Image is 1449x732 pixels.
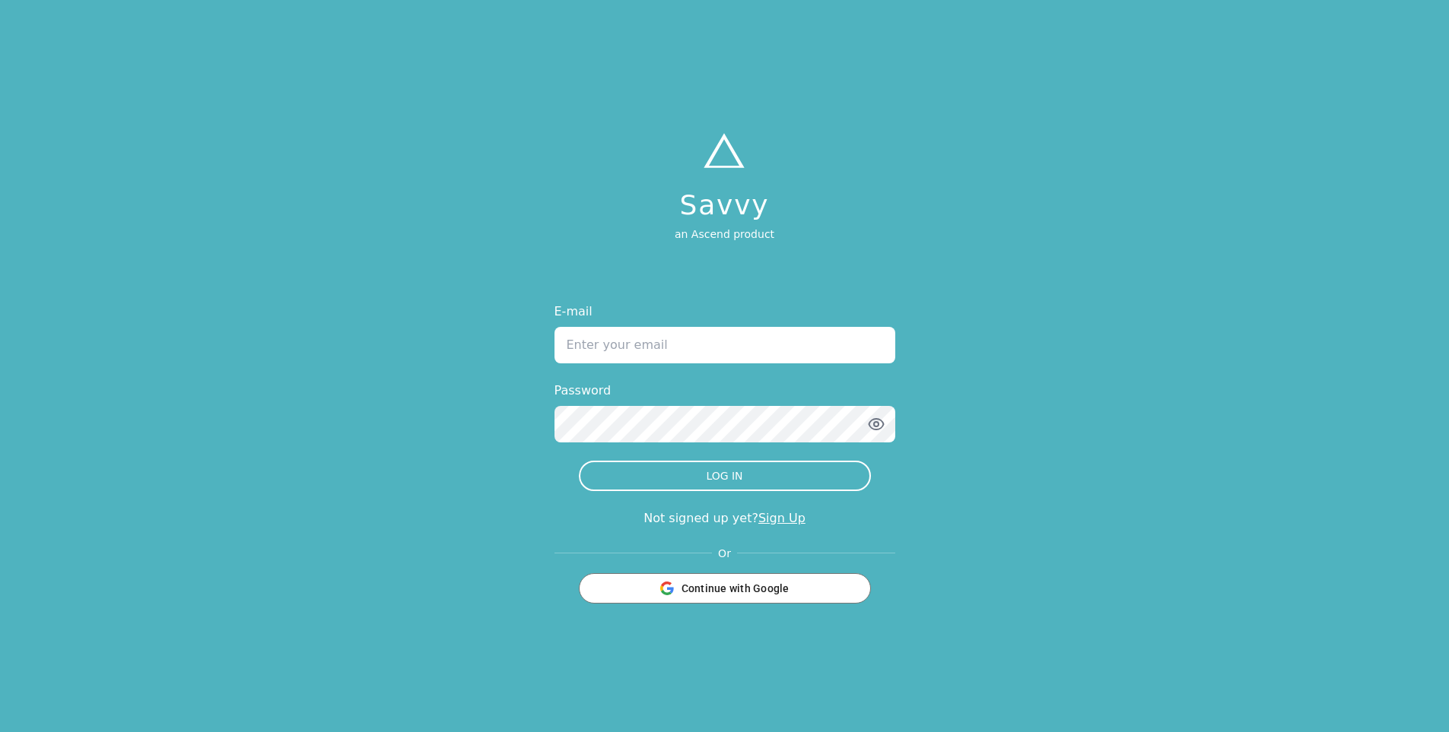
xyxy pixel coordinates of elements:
[554,382,895,400] label: Password
[675,227,774,242] p: an Ascend product
[579,461,871,491] button: LOG IN
[712,546,737,561] span: Or
[643,511,758,525] span: Not signed up yet?
[758,511,806,525] a: Sign Up
[675,190,774,220] h1: Savvy
[554,303,895,321] label: E-mail
[554,327,895,363] input: Enter your email
[579,573,871,604] button: Continue with Google
[682,581,790,596] span: Continue with Google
